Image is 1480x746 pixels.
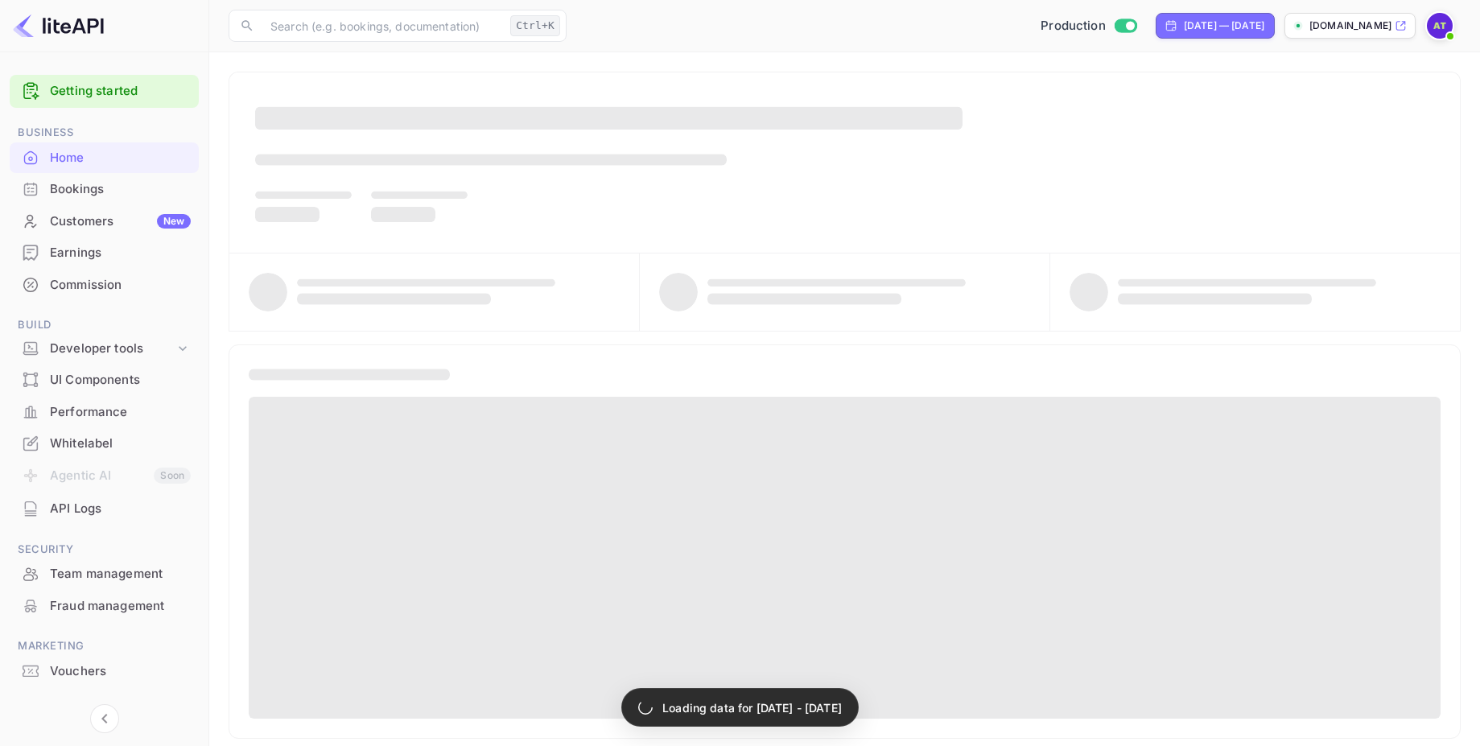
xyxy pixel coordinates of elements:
div: Vouchers [50,662,191,681]
div: API Logs [10,493,199,525]
span: Production [1041,17,1106,35]
div: Click to change the date range period [1156,13,1275,39]
a: API Logs [10,493,199,523]
div: Bookings [50,180,191,199]
div: UI Components [10,365,199,396]
a: Team management [10,558,199,588]
a: Performance [10,397,199,427]
button: Collapse navigation [90,704,119,733]
div: Team management [50,565,191,583]
div: Earnings [10,237,199,269]
div: Whitelabel [10,428,199,460]
div: Fraud management [10,591,199,622]
div: Home [10,142,199,174]
div: Customers [50,212,191,231]
span: Security [10,541,199,558]
p: Loading data for [DATE] - [DATE] [662,699,842,716]
p: [DOMAIN_NAME] [1309,19,1391,33]
a: UI Components [10,365,199,394]
a: CustomersNew [10,206,199,236]
div: New [157,214,191,229]
div: Bookings [10,174,199,205]
img: AmiGo Team [1427,13,1453,39]
div: Performance [50,403,191,422]
a: Fraud management [10,591,199,620]
div: Getting started [10,75,199,108]
img: LiteAPI logo [13,13,104,39]
a: Earnings [10,237,199,267]
span: Marketing [10,637,199,655]
div: Performance [10,397,199,428]
div: Switch to Sandbox mode [1034,17,1143,35]
a: Vouchers [10,656,199,686]
div: API Logs [50,500,191,518]
a: Commission [10,270,199,299]
div: Commission [10,270,199,301]
div: Home [50,149,191,167]
div: Fraud management [50,597,191,616]
a: Home [10,142,199,172]
a: Bookings [10,174,199,204]
div: Vouchers [10,656,199,687]
div: Developer tools [10,335,199,363]
div: Whitelabel [50,435,191,453]
div: Ctrl+K [510,15,560,36]
div: CustomersNew [10,206,199,237]
a: Getting started [50,82,191,101]
input: Search (e.g. bookings, documentation) [261,10,504,42]
a: Whitelabel [10,428,199,458]
div: Developer tools [50,340,175,358]
div: Commission [50,276,191,295]
div: Earnings [50,244,191,262]
div: UI Components [50,371,191,389]
div: Team management [10,558,199,590]
div: [DATE] — [DATE] [1184,19,1264,33]
span: Build [10,316,199,334]
span: Business [10,124,199,142]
